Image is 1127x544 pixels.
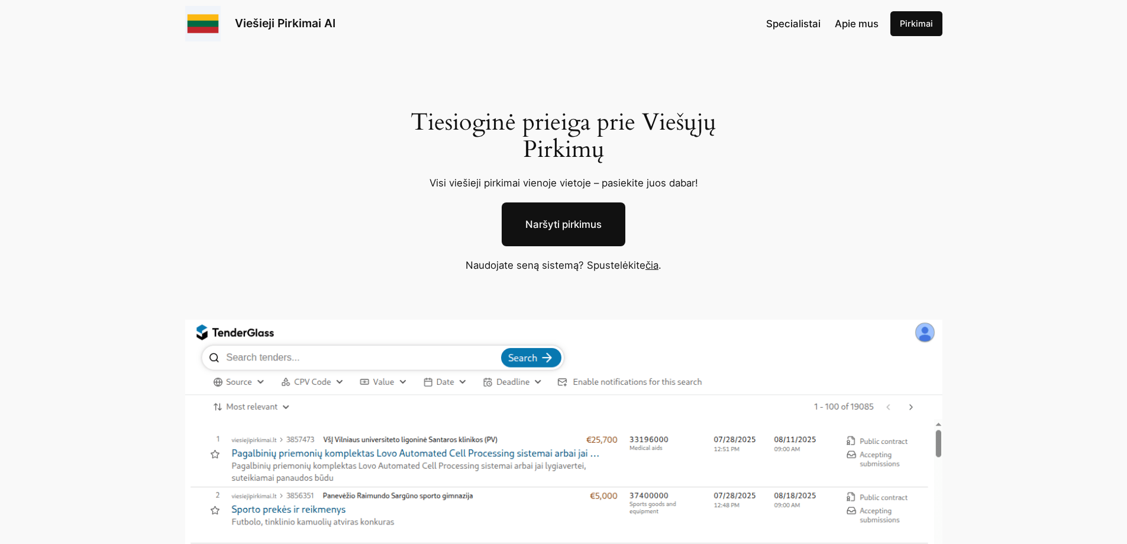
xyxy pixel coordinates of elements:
[766,16,879,31] nav: Navigation
[502,202,625,246] a: Naršyti pirkimus
[396,175,731,191] p: Visi viešieji pirkimai vienoje vietoje – pasiekite juos dabar!
[396,109,731,163] h1: Tiesioginė prieiga prie Viešųjų Pirkimų
[645,259,658,271] a: čia
[835,18,879,30] span: Apie mus
[380,257,747,273] p: Naudojate seną sistemą? Spustelėkite .
[185,6,221,41] img: Viešieji pirkimai logo
[835,16,879,31] a: Apie mus
[235,16,335,30] a: Viešieji Pirkimai AI
[890,11,942,36] a: Pirkimai
[766,16,821,31] a: Specialistai
[766,18,821,30] span: Specialistai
